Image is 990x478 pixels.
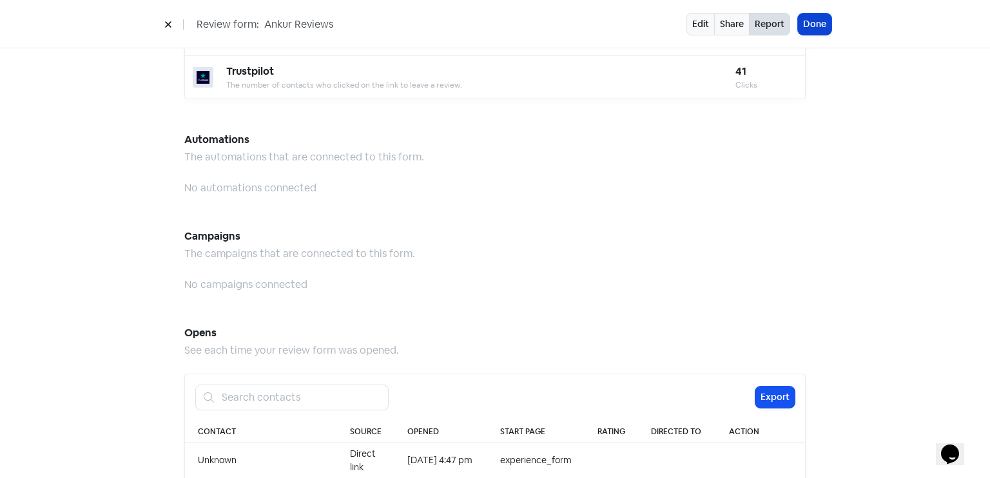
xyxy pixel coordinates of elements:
[184,180,806,196] div: No automations connected
[226,79,735,91] div: The number of contacts who clicked on the link to leave a review.
[184,227,806,246] h5: Campaigns
[714,13,750,35] a: Share
[184,246,806,262] div: The campaigns that are connected to this form.
[735,79,797,91] div: Clicks
[184,323,806,343] h5: Opens
[394,421,487,443] th: Opened
[936,426,977,465] iframe: chat widget
[638,421,716,443] th: Directed to
[184,277,806,292] div: No campaigns connected
[798,14,831,35] button: Done
[337,421,394,443] th: Source
[749,13,790,35] button: Report
[214,385,389,410] input: Search contacts
[184,343,806,358] div: See each time your review form was opened.
[487,443,585,478] td: experience_form
[185,443,337,478] td: Unknown
[755,387,795,408] button: Export
[184,130,806,149] h5: Automations
[585,421,638,443] th: Rating
[686,13,715,35] a: Edit
[226,64,274,78] b: Trustpilot
[197,71,209,84] img: trustpilot.png
[735,64,746,78] b: 41
[394,443,487,478] td: [DATE] 4:47 pm
[487,421,585,443] th: Start page
[197,17,259,32] span: Review form:
[716,421,805,443] th: Action
[184,149,806,165] div: The automations that are connected to this form.
[337,443,394,478] td: Direct link
[185,421,337,443] th: Contact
